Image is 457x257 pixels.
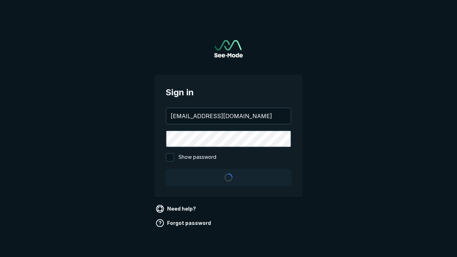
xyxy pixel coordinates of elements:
a: Need help? [154,203,199,215]
img: See-Mode Logo [214,40,243,57]
span: Sign in [166,86,291,99]
span: Show password [179,153,216,162]
a: Go to sign in [214,40,243,57]
input: your@email.com [166,108,291,124]
a: Forgot password [154,217,214,229]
